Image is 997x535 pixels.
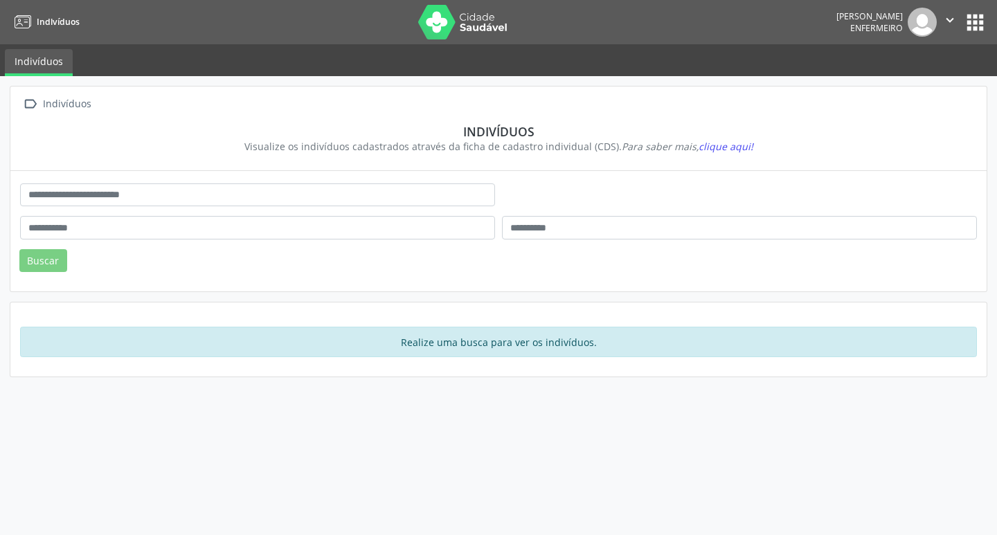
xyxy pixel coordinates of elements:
div: Visualize os indivíduos cadastrados através da ficha de cadastro individual (CDS). [30,139,967,154]
div: Indivíduos [30,124,967,139]
div: Indivíduos [40,94,93,114]
span: clique aqui! [699,140,753,153]
img: img [908,8,937,37]
button: apps [963,10,987,35]
i:  [942,12,958,28]
button: Buscar [19,249,67,273]
a: Indivíduos [10,10,80,33]
a:  Indivíduos [20,94,93,114]
div: Realize uma busca para ver os indivíduos. [20,327,977,357]
span: Indivíduos [37,16,80,28]
a: Indivíduos [5,49,73,76]
div: [PERSON_NAME] [836,10,903,22]
i:  [20,94,40,114]
span: Enfermeiro [850,22,903,34]
button:  [937,8,963,37]
i: Para saber mais, [622,140,753,153]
